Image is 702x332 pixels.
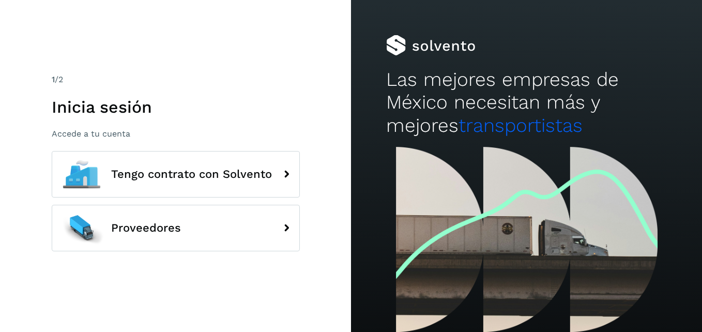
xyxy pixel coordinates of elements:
[52,74,55,84] span: 1
[52,97,300,117] h1: Inicia sesión
[111,222,181,234] span: Proveedores
[52,129,300,139] p: Accede a tu cuenta
[52,151,300,198] button: Tengo contrato con Solvento
[52,205,300,251] button: Proveedores
[386,68,667,137] h2: Las mejores empresas de México necesitan más y mejores
[52,73,300,86] div: /2
[459,114,583,137] span: transportistas
[111,168,272,180] span: Tengo contrato con Solvento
